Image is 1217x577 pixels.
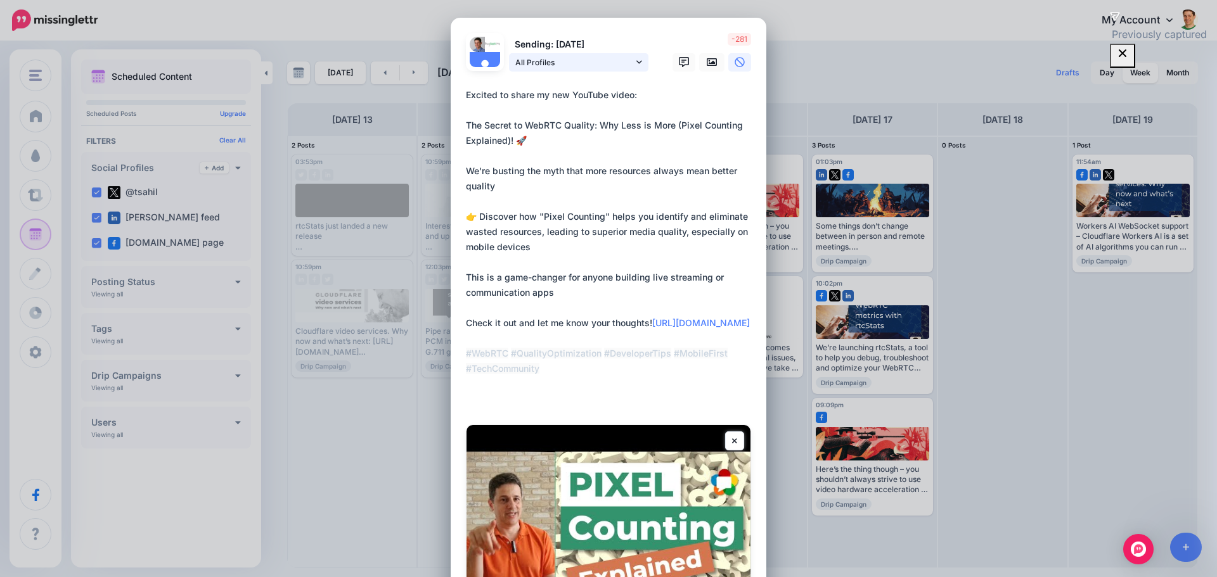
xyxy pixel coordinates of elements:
img: portrait-512x512-19370.jpg [470,37,485,52]
img: user_default_image.png [470,52,500,82]
div: Excited to share my new YouTube video: The Secret to WebRTC Quality: Why Less is More (Pixel Coun... [466,87,757,391]
div: Open Intercom Messenger [1123,534,1154,564]
span: -281 [728,33,751,46]
p: Sending: [DATE] [509,37,648,52]
a: All Profiles [509,53,648,72]
img: 14446026_998167033644330_331161593929244144_n-bsa28576.png [485,37,500,52]
span: All Profiles [515,56,633,69]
